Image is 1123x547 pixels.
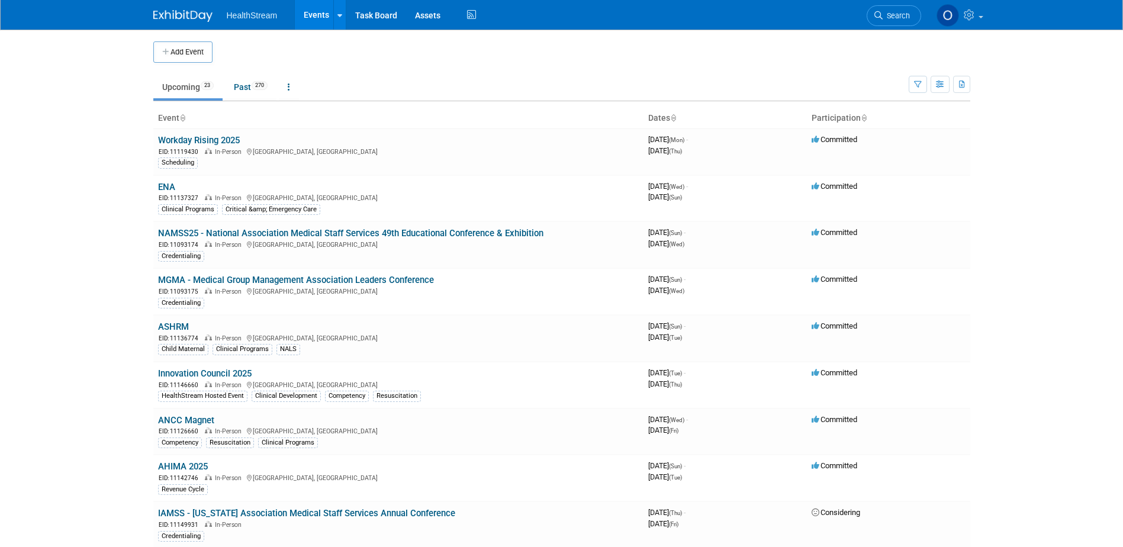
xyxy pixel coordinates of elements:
[158,251,204,262] div: Credentialing
[158,437,202,448] div: Competency
[153,10,213,22] img: ExhibitDay
[669,148,682,155] span: (Thu)
[205,381,212,387] img: In-Person Event
[669,463,682,469] span: (Sun)
[669,184,684,190] span: (Wed)
[670,113,676,123] a: Sort by Start Date
[669,510,682,516] span: (Thu)
[812,228,857,237] span: Committed
[648,426,678,435] span: [DATE]
[215,288,245,295] span: In-Person
[648,182,688,191] span: [DATE]
[648,146,682,155] span: [DATE]
[669,427,678,434] span: (Fri)
[812,135,857,144] span: Committed
[158,472,639,482] div: [GEOGRAPHIC_DATA], [GEOGRAPHIC_DATA]
[669,276,682,283] span: (Sun)
[684,368,686,377] span: -
[648,275,686,284] span: [DATE]
[373,391,421,401] div: Resuscitation
[686,135,688,144] span: -
[648,192,682,201] span: [DATE]
[684,508,686,517] span: -
[215,194,245,202] span: In-Person
[159,288,203,295] span: EID: 11093175
[215,241,245,249] span: In-Person
[684,228,686,237] span: -
[158,461,208,472] a: AHIMA 2025
[669,370,682,377] span: (Tue)
[205,334,212,340] img: In-Person Event
[158,391,247,401] div: HealthStream Hosted Event
[276,344,300,355] div: NALS
[258,437,318,448] div: Clinical Programs
[686,182,688,191] span: -
[205,194,212,200] img: In-Person Event
[648,228,686,237] span: [DATE]
[325,391,369,401] div: Competency
[648,472,682,481] span: [DATE]
[686,415,688,424] span: -
[684,275,686,284] span: -
[215,427,245,435] span: In-Person
[648,415,688,424] span: [DATE]
[158,508,455,519] a: IAMSS - [US_STATE] Association Medical Staff Services Annual Conference
[222,204,320,215] div: Critical &amp; Emergency Care
[669,334,682,341] span: (Tue)
[159,335,203,342] span: EID: 11136774
[205,148,212,154] img: In-Person Event
[648,321,686,330] span: [DATE]
[643,108,807,128] th: Dates
[213,344,272,355] div: Clinical Programs
[158,379,639,390] div: [GEOGRAPHIC_DATA], [GEOGRAPHIC_DATA]
[669,194,682,201] span: (Sun)
[158,239,639,249] div: [GEOGRAPHIC_DATA], [GEOGRAPHIC_DATA]
[158,415,214,426] a: ANCC Magnet
[883,11,910,20] span: Search
[669,521,678,527] span: (Fri)
[158,298,204,308] div: Credentialing
[648,286,684,295] span: [DATE]
[669,323,682,330] span: (Sun)
[158,426,639,436] div: [GEOGRAPHIC_DATA], [GEOGRAPHIC_DATA]
[158,321,189,332] a: ASHRM
[861,113,867,123] a: Sort by Participation Type
[225,76,276,98] a: Past270
[669,474,682,481] span: (Tue)
[179,113,185,123] a: Sort by Event Name
[215,381,245,389] span: In-Person
[205,474,212,480] img: In-Person Event
[648,379,682,388] span: [DATE]
[205,288,212,294] img: In-Person Event
[158,135,240,146] a: Workday Rising 2025
[648,508,686,517] span: [DATE]
[807,108,970,128] th: Participation
[158,531,204,542] div: Credentialing
[153,76,223,98] a: Upcoming23
[252,81,268,90] span: 270
[669,288,684,294] span: (Wed)
[158,333,639,343] div: [GEOGRAPHIC_DATA], [GEOGRAPHIC_DATA]
[159,242,203,248] span: EID: 11093174
[205,241,212,247] img: In-Person Event
[648,239,684,248] span: [DATE]
[159,428,203,435] span: EID: 11126660
[158,146,639,156] div: [GEOGRAPHIC_DATA], [GEOGRAPHIC_DATA]
[159,149,203,155] span: EID: 11119430
[158,204,218,215] div: Clinical Programs
[205,521,212,527] img: In-Person Event
[158,228,543,239] a: NAMSS25 - National Association Medical Staff Services 49th Educational Conference & Exhibition
[206,437,254,448] div: Resuscitation
[153,108,643,128] th: Event
[158,275,434,285] a: MGMA - Medical Group Management Association Leaders Conference
[812,461,857,470] span: Committed
[158,484,208,495] div: Revenue Cycle
[648,519,678,528] span: [DATE]
[648,461,686,470] span: [DATE]
[159,475,203,481] span: EID: 11142746
[158,182,175,192] a: ENA
[648,368,686,377] span: [DATE]
[867,5,921,26] a: Search
[812,508,860,517] span: Considering
[812,415,857,424] span: Committed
